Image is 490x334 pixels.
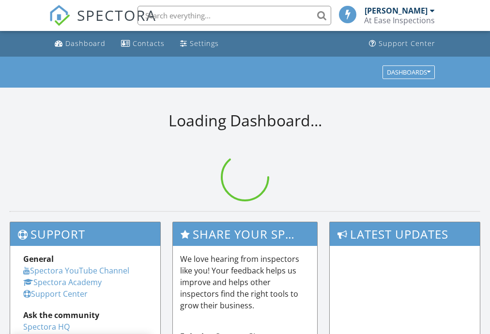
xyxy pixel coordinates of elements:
div: Support Center [379,39,435,48]
input: Search everything... [138,6,331,25]
div: Contacts [133,39,165,48]
div: At Ease Inspections [364,15,435,25]
div: Ask the community [23,309,147,321]
p: We love hearing from inspectors like you! Your feedback helps us improve and helps other inspecto... [180,253,310,311]
a: Support Center [365,35,439,53]
strong: General [23,254,54,264]
a: Spectora YouTube Channel [23,265,129,276]
a: Spectora HQ [23,321,70,332]
a: Dashboard [51,35,109,53]
div: Settings [190,39,219,48]
span: SPECTORA [77,5,156,25]
a: Support Center [23,288,88,299]
img: The Best Home Inspection Software - Spectora [49,5,70,26]
a: Contacts [117,35,168,53]
a: Settings [176,35,223,53]
div: Dashboard [65,39,106,48]
button: Dashboards [383,65,435,79]
a: Spectora Academy [23,277,102,288]
h3: Support [10,222,160,246]
div: Dashboards [387,69,430,76]
h3: Share Your Spectora Experience [173,222,317,246]
h3: Latest Updates [330,222,480,246]
a: SPECTORA [49,13,156,33]
div: [PERSON_NAME] [365,6,428,15]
